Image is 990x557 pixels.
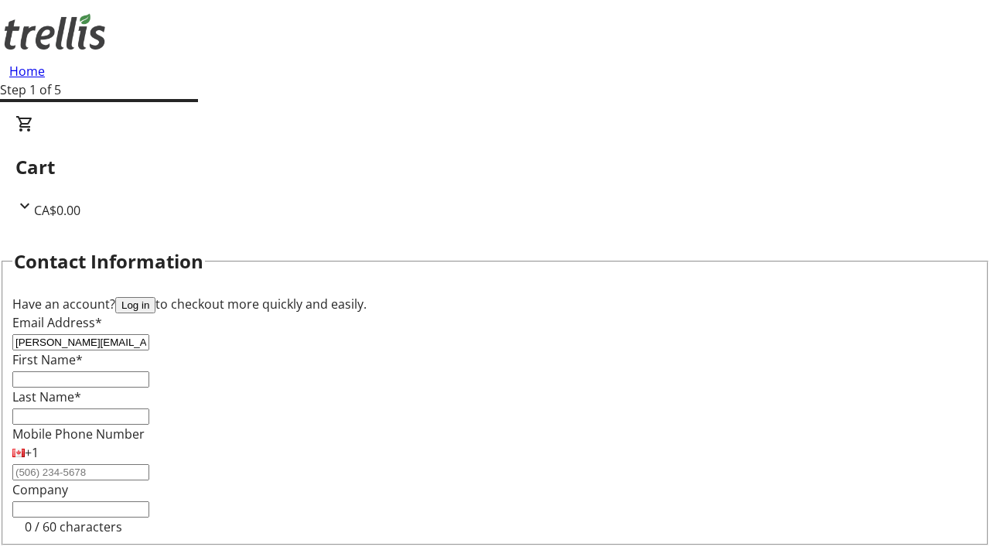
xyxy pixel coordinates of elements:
[34,202,80,219] span: CA$0.00
[12,351,83,368] label: First Name*
[12,481,68,498] label: Company
[12,425,145,443] label: Mobile Phone Number
[25,518,122,535] tr-character-limit: 0 / 60 characters
[15,114,975,220] div: CartCA$0.00
[14,248,203,275] h2: Contact Information
[12,295,978,313] div: Have an account? to checkout more quickly and easily.
[115,297,155,313] button: Log in
[12,314,102,331] label: Email Address*
[12,388,81,405] label: Last Name*
[15,153,975,181] h2: Cart
[12,464,149,480] input: (506) 234-5678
